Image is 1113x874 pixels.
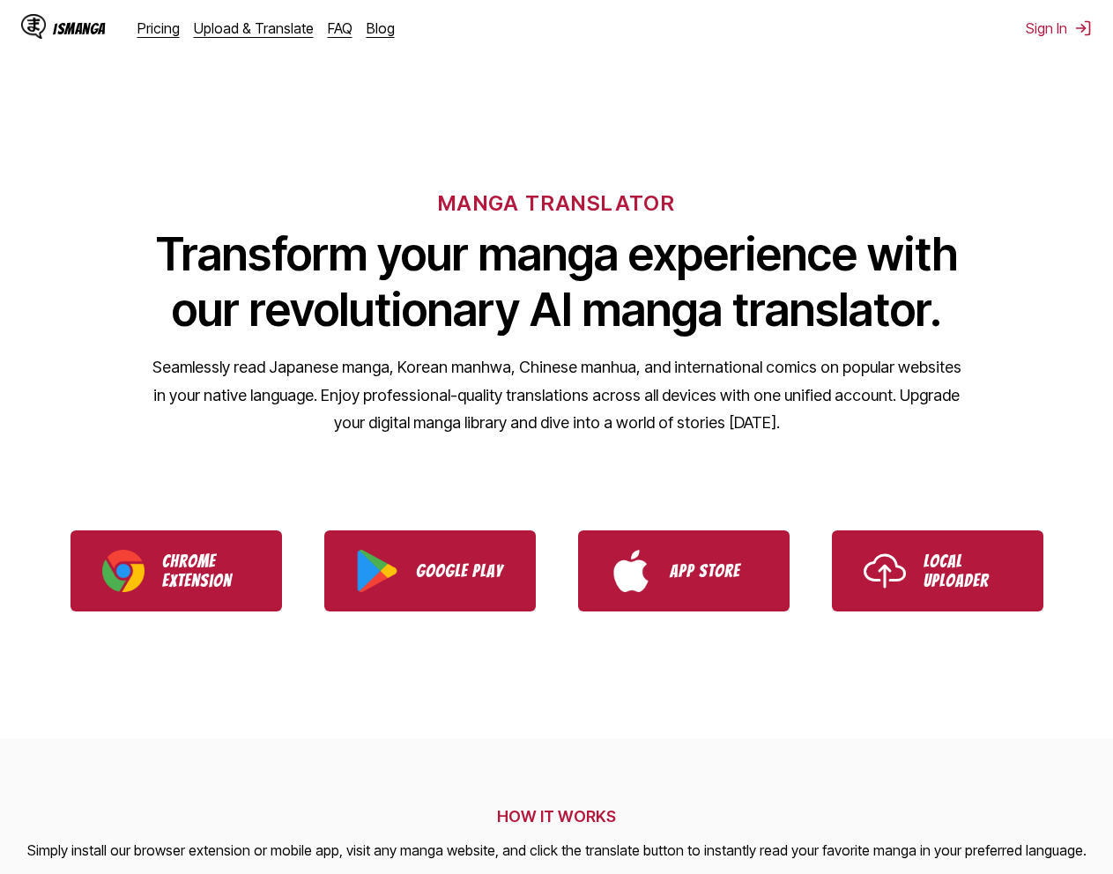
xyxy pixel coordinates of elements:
[328,19,352,37] a: FAQ
[21,14,46,39] img: IsManga Logo
[21,14,137,42] a: IsManga LogoIsManga
[102,550,145,592] img: Chrome logo
[152,353,962,437] p: Seamlessly read Japanese manga, Korean manhwa, Chinese manhua, and international comics on popula...
[27,840,1087,863] p: Simply install our browser extension or mobile app, visit any manga website, and click the transl...
[924,552,1012,590] p: Local Uploader
[438,190,675,216] h6: MANGA TRANSLATOR
[578,530,790,611] a: Download IsManga from App Store
[324,530,536,611] a: Download IsManga from Google Play
[367,19,395,37] a: Blog
[152,226,962,337] h1: Transform your manga experience with our revolutionary AI manga translator.
[53,20,106,37] div: IsManga
[1026,19,1092,37] button: Sign In
[70,530,282,611] a: Download IsManga Chrome Extension
[162,552,250,590] p: Chrome Extension
[1074,19,1092,37] img: Sign out
[27,807,1087,826] h2: HOW IT WORKS
[137,19,180,37] a: Pricing
[610,550,652,592] img: App Store logo
[864,550,906,592] img: Upload icon
[670,561,758,581] p: App Store
[416,561,504,581] p: Google Play
[832,530,1043,611] a: Use IsManga Local Uploader
[194,19,314,37] a: Upload & Translate
[356,550,398,592] img: Google Play logo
